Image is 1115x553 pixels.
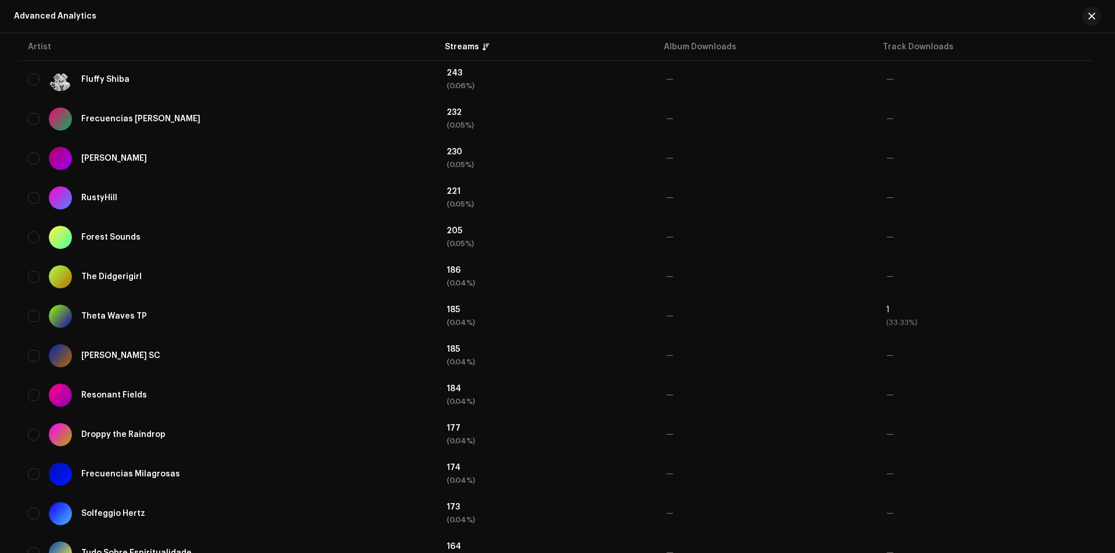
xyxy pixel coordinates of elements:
div: — [886,273,1087,281]
div: (0.04%) [447,397,648,406]
div: (0.04%) [447,437,648,445]
div: 174 [447,464,648,472]
div: — [666,75,867,84]
div: (0.06%) [447,82,648,90]
div: 1 [886,306,1087,314]
div: — [666,431,867,439]
div: 173 [447,503,648,511]
div: 164 [447,543,648,551]
div: (0.04%) [447,319,648,327]
div: — [666,233,867,241]
div: — [886,154,1087,162]
div: (0.04%) [447,279,648,287]
div: (0.05%) [447,240,648,248]
div: 177 [447,424,648,432]
div: — [886,509,1087,518]
div: (0.05%) [447,200,648,208]
div: 230 [447,148,648,156]
div: — [666,391,867,399]
div: 221 [447,187,648,196]
div: — [886,352,1087,360]
div: — [666,312,867,320]
div: — [666,154,867,162]
div: (0.05%) [447,161,648,169]
div: — [666,352,867,360]
div: — [886,233,1087,241]
div: — [666,115,867,123]
div: (0.04%) [447,476,648,485]
div: Frecuencias Schumann [81,115,200,123]
div: — [886,194,1087,202]
div: 185 [447,345,648,353]
div: 243 [447,69,648,77]
div: — [666,194,867,202]
div: — [886,470,1087,478]
div: — [666,273,867,281]
div: — [886,115,1087,123]
div: (0.04%) [447,516,648,524]
div: 185 [447,306,648,314]
div: — [666,470,867,478]
div: 186 [447,266,648,274]
div: (33.33%) [886,319,1087,327]
div: (0.05%) [447,121,648,129]
div: 184 [447,385,648,393]
div: 232 [447,109,648,117]
div: 205 [447,227,648,235]
div: — [886,431,1087,439]
div: — [666,509,867,518]
div: (0.04%) [447,358,648,366]
div: — [886,391,1087,399]
div: — [886,75,1087,84]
